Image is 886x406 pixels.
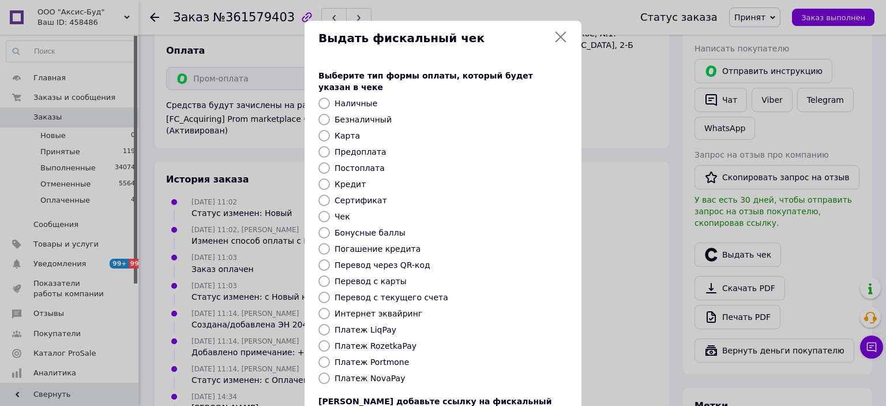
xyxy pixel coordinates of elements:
label: Кредит [335,180,366,189]
label: Перевод с текущего счета [335,293,448,302]
label: Интернет эквайринг [335,309,422,318]
label: Наличные [335,99,377,108]
label: Постоплата [335,163,385,173]
label: Платеж NovaPay [335,374,405,383]
label: Платеж LiqPay [335,325,396,334]
label: Платеж Portmone [335,357,409,367]
label: Карта [335,131,360,140]
label: Предоплата [335,147,386,157]
label: Сертификат [335,196,387,205]
label: Бонусные баллы [335,228,406,237]
label: Перевод через QR-код [335,260,430,270]
label: Безналичный [335,115,392,124]
label: Погашение кредита [335,244,421,254]
span: Выдать фискальный чек [318,30,549,47]
label: Перевод с карты [335,277,407,286]
label: Чек [335,212,350,221]
label: Платеж RozetkaPay [335,341,416,351]
span: Выберите тип формы оплаты, который будет указан в чеке [318,71,533,92]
